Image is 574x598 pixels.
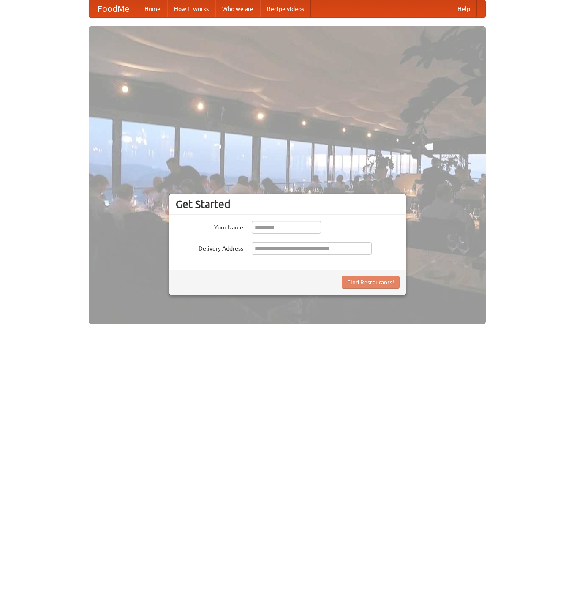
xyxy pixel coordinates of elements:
[176,242,243,253] label: Delivery Address
[176,221,243,232] label: Your Name
[260,0,311,17] a: Recipe videos
[89,0,138,17] a: FoodMe
[176,198,400,210] h3: Get Started
[451,0,477,17] a: Help
[215,0,260,17] a: Who we are
[138,0,167,17] a: Home
[342,276,400,289] button: Find Restaurants!
[167,0,215,17] a: How it works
